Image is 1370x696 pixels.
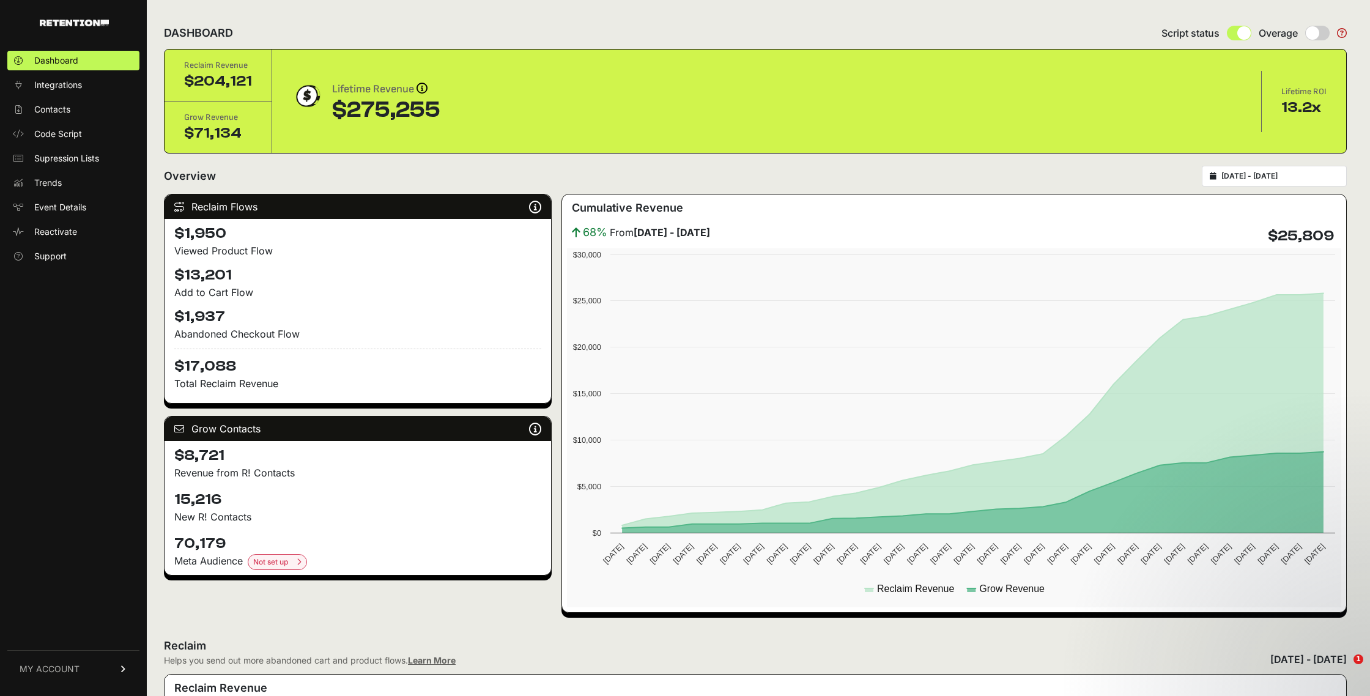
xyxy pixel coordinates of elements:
text: [DATE] [1209,542,1233,566]
a: Learn More [408,655,456,665]
text: [DATE] [1139,542,1163,566]
div: Add to Cart Flow [174,285,541,300]
text: [DATE] [1116,542,1139,566]
h4: $1,950 [174,224,541,243]
strong: [DATE] - [DATE] [634,226,710,239]
div: Lifetime Revenue [332,81,440,98]
text: Grow Revenue [979,583,1045,594]
text: $5,000 [577,482,601,491]
text: [DATE] [765,542,789,566]
span: Supression Lists [34,152,99,165]
span: From [610,225,710,240]
span: Support [34,250,67,262]
text: Reclaim Revenue [877,583,954,594]
text: [DATE] [882,542,906,566]
text: [DATE] [952,542,976,566]
h2: DASHBOARD [164,24,233,42]
span: Code Script [34,128,82,140]
iframe: Intercom live chat [1328,654,1358,684]
text: [DATE] [835,542,859,566]
text: $15,000 [573,389,601,398]
span: Script status [1161,26,1220,40]
h4: $8,721 [174,446,541,465]
text: [DATE] [1232,542,1256,566]
div: Helps you send out more abandoned cart and product flows. [164,654,456,667]
div: Meta Audience [174,553,541,570]
div: $204,121 [184,72,252,91]
text: [DATE] [928,542,952,566]
text: [DATE] [695,542,719,566]
div: Abandoned Checkout Flow [174,327,541,341]
div: Reclaim Revenue [184,59,252,72]
h4: 70,179 [174,534,541,553]
a: Support [7,246,139,266]
p: New R! Contacts [174,509,541,524]
span: 68% [583,224,607,241]
text: [DATE] [1303,542,1327,566]
p: Total Reclaim Revenue [174,376,541,391]
text: [DATE] [718,542,742,566]
text: [DATE] [601,542,625,566]
a: Event Details [7,198,139,217]
span: 1 [1353,654,1363,664]
div: Lifetime ROI [1281,86,1327,98]
text: $25,000 [573,296,601,305]
h4: $1,937 [174,307,541,327]
text: [DATE] [1068,542,1092,566]
text: $0 [593,528,601,538]
span: Trends [34,177,62,189]
div: Viewed Product Flow [174,243,541,258]
img: dollar-coin-05c43ed7efb7bc0c12610022525b4bbbb207c7efeef5aecc26f025e68dcafac9.png [292,81,322,111]
text: [DATE] [1022,542,1046,566]
text: [DATE] [1186,542,1210,566]
h4: 15,216 [174,490,541,509]
h4: $13,201 [174,265,541,285]
a: Code Script [7,124,139,144]
text: [DATE] [1279,542,1303,566]
text: $20,000 [573,342,601,352]
text: [DATE] [999,542,1023,566]
span: Reactivate [34,226,77,238]
text: [DATE] [648,542,672,566]
text: [DATE] [1162,542,1186,566]
span: Overage [1259,26,1298,40]
text: [DATE] [858,542,882,566]
text: [DATE] [1256,542,1279,566]
a: Reactivate [7,222,139,242]
a: MY ACCOUNT [7,650,139,687]
text: $10,000 [573,435,601,445]
text: [DATE] [788,542,812,566]
a: Dashboard [7,51,139,70]
a: Contacts [7,100,139,119]
h2: Reclaim [164,637,456,654]
h4: $17,088 [174,349,541,376]
div: Reclaim Flows [165,194,551,219]
div: 13.2x [1281,98,1327,117]
h3: Cumulative Revenue [572,199,683,217]
span: MY ACCOUNT [20,663,80,675]
span: Event Details [34,201,86,213]
img: Retention.com [40,20,109,26]
p: Revenue from R! Contacts [174,465,541,480]
text: [DATE] [976,542,999,566]
text: [DATE] [672,542,695,566]
text: [DATE] [1045,542,1069,566]
a: Supression Lists [7,149,139,168]
span: Integrations [34,79,82,91]
text: [DATE] [905,542,929,566]
div: Grow Contacts [165,416,551,441]
h4: $25,809 [1268,226,1334,246]
a: Trends [7,173,139,193]
span: Dashboard [34,54,78,67]
text: [DATE] [1092,542,1116,566]
span: Contacts [34,103,70,116]
a: Integrations [7,75,139,95]
h2: Overview [164,168,216,185]
text: [DATE] [812,542,835,566]
text: [DATE] [741,542,765,566]
text: $30,000 [573,250,601,259]
text: [DATE] [624,542,648,566]
div: $71,134 [184,124,252,143]
div: $275,255 [332,98,440,122]
div: Grow Revenue [184,111,252,124]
